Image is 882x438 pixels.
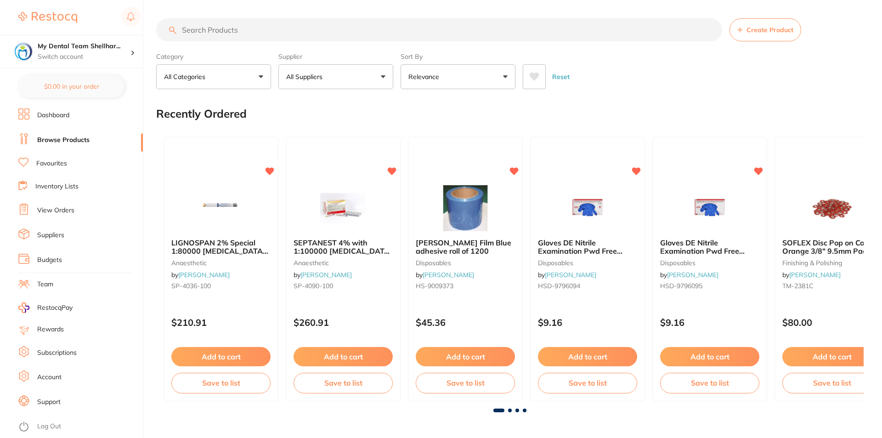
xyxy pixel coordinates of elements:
[401,52,515,61] label: Sort By
[37,231,64,240] a: Suppliers
[660,282,759,290] small: HSD-9796095
[294,317,393,328] p: $260.91
[171,282,271,290] small: SP-4036-100
[416,259,515,267] small: disposables
[156,52,271,61] label: Category
[782,347,882,366] button: Add to cart
[37,256,62,265] a: Budgets
[416,317,515,328] p: $45.36
[538,282,637,290] small: HSD-9796094
[37,422,61,431] a: Log Out
[408,72,443,81] p: Relevance
[171,317,271,328] p: $210.91
[435,185,495,231] img: HENRY SCHEIN Barrier Film Blue adhesive roll of 1200
[294,282,393,290] small: SP-4090-100
[680,185,740,231] img: Gloves DE Nitrile Examination Pwd Free Medium Box 200
[171,347,271,366] button: Add to cart
[171,259,271,267] small: anaesthetic
[294,347,393,366] button: Add to cart
[782,317,882,328] p: $80.00
[782,282,882,290] small: TM-2381C
[294,239,393,256] b: SEPTANEST 4% with 1:100000 adrenalin 2.2ml 2xBox 50 GOLD
[37,111,69,120] a: Dashboard
[37,373,62,382] a: Account
[37,136,90,145] a: Browse Products
[660,271,718,279] span: by
[164,72,209,81] p: All Categories
[156,108,247,120] h2: Recently Ordered
[286,72,326,81] p: All Suppliers
[37,280,53,289] a: Team
[416,373,515,393] button: Save to list
[18,302,73,313] a: RestocqPay
[18,7,77,28] a: Restocq Logo
[729,18,801,41] button: Create Product
[802,185,862,231] img: SOFLEX Disc Pop on Coarse Orange 3/8" 9.5mm Pack of 85
[37,303,73,313] span: RestocqPay
[667,271,718,279] a: [PERSON_NAME]
[171,271,230,279] span: by
[538,239,637,256] b: Gloves DE Nitrile Examination Pwd Free Small Box 200
[538,317,637,328] p: $9.16
[416,239,515,256] b: HENRY SCHEIN Barrier Film Blue adhesive roll of 1200
[294,373,393,393] button: Save to list
[278,52,393,61] label: Supplier
[538,271,596,279] span: by
[416,347,515,366] button: Add to cart
[300,271,352,279] a: [PERSON_NAME]
[401,64,515,89] button: Relevance
[416,282,515,290] small: HS-9009373
[156,64,271,89] button: All Categories
[294,271,352,279] span: by
[191,185,251,231] img: LIGNOSPAN 2% Special 1:80000 adrenalin 2.2ml 2xBox 50 Blue
[660,373,759,393] button: Save to list
[36,159,67,168] a: Favourites
[782,373,882,393] button: Save to list
[660,239,759,256] b: Gloves DE Nitrile Examination Pwd Free Medium Box 200
[18,75,124,97] button: $0.00 in your order
[294,259,393,267] small: anaesthetic
[171,373,271,393] button: Save to list
[18,302,29,313] img: RestocqPay
[538,259,637,267] small: disposables
[746,26,793,34] span: Create Product
[538,347,637,366] button: Add to cart
[660,259,759,267] small: disposables
[14,42,33,61] img: My Dental Team Shellharbour
[782,239,882,256] b: SOFLEX Disc Pop on Coarse Orange 3/8" 9.5mm Pack of 85
[278,64,393,89] button: All Suppliers
[545,271,596,279] a: [PERSON_NAME]
[558,185,617,231] img: Gloves DE Nitrile Examination Pwd Free Small Box 200
[313,185,373,231] img: SEPTANEST 4% with 1:100000 adrenalin 2.2ml 2xBox 50 GOLD
[18,12,77,23] img: Restocq Logo
[549,64,572,89] button: Reset
[35,182,79,191] a: Inventory Lists
[156,18,722,41] input: Search Products
[171,239,271,256] b: LIGNOSPAN 2% Special 1:80000 adrenalin 2.2ml 2xBox 50 Blue
[423,271,474,279] a: [PERSON_NAME]
[789,271,841,279] a: [PERSON_NAME]
[782,271,841,279] span: by
[37,398,61,407] a: Support
[660,317,759,328] p: $9.16
[38,52,130,62] p: Switch account
[18,420,140,434] button: Log Out
[782,259,882,267] small: finishing & polishing
[37,348,77,358] a: Subscriptions
[38,42,130,51] h4: My Dental Team Shellharbour
[37,206,74,215] a: View Orders
[416,271,474,279] span: by
[538,373,637,393] button: Save to list
[660,347,759,366] button: Add to cart
[178,271,230,279] a: [PERSON_NAME]
[37,325,64,334] a: Rewards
